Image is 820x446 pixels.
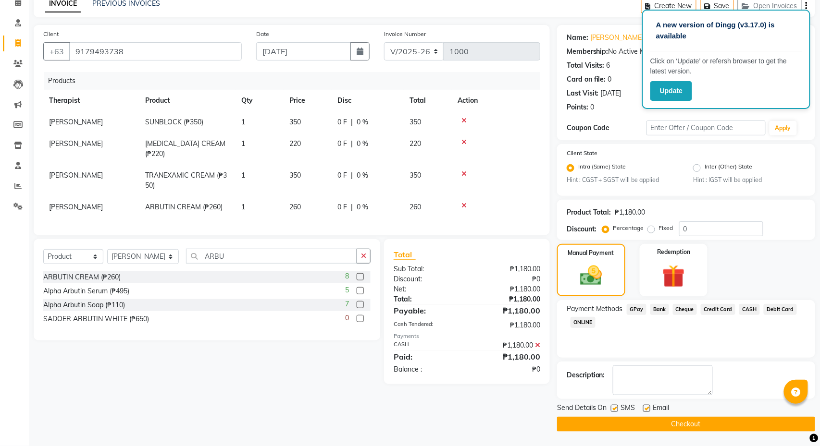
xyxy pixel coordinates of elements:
[337,170,347,181] span: 0 F
[337,202,347,212] span: 0 F
[145,171,227,190] span: TRANEXAMIC CREAM (₱350)
[467,340,547,350] div: ₱1,180.00
[386,364,467,374] div: Balance :
[467,364,547,374] div: ₱0
[357,117,368,127] span: 0 %
[145,203,223,211] span: ARBUTIN CREAM (₱260)
[764,304,797,315] span: Debit Card
[607,60,610,71] div: 6
[337,139,347,149] span: 0 F
[44,72,547,90] div: Products
[653,403,670,415] span: Email
[608,74,612,84] div: 0
[404,90,452,111] th: Total
[567,88,599,98] div: Last Visit:
[351,117,353,127] span: |
[284,90,332,111] th: Price
[467,294,547,304] div: ₱1,180.00
[394,332,540,340] div: Payments
[590,102,594,112] div: 0
[567,370,605,380] div: Description:
[139,90,236,111] th: Product
[69,42,242,60] input: Search by Name/Mobile/Email/Code
[241,139,245,148] span: 1
[567,176,679,184] small: Hint : CGST + SGST will be applied
[43,314,149,324] div: SADOER ARBUTIN WHITE (₱650)
[186,249,357,264] input: Search or Scan
[256,30,269,38] label: Date
[351,139,353,149] span: |
[701,304,735,315] span: Credit Card
[739,304,760,315] span: CASH
[567,123,646,133] div: Coupon Code
[567,224,596,234] div: Discount:
[49,171,103,180] span: [PERSON_NAME]
[386,264,467,274] div: Sub Total:
[673,304,697,315] span: Cheque
[345,271,349,281] span: 8
[590,33,644,43] a: [PERSON_NAME]
[578,162,626,174] label: Intra (Same) State
[467,284,547,294] div: ₱1,180.00
[345,299,349,309] span: 7
[650,81,692,101] button: Update
[145,118,203,126] span: SUNBLOCK (₱350)
[386,320,467,330] div: Cash Tendered:
[467,274,547,284] div: ₱0
[386,294,467,304] div: Total:
[571,317,596,328] span: ONLINE
[467,320,547,330] div: ₱1,180.00
[345,285,349,295] span: 5
[601,88,621,98] div: [DATE]
[410,139,421,148] span: 220
[567,207,611,217] div: Product Total:
[351,170,353,181] span: |
[337,117,347,127] span: 0 F
[289,139,301,148] span: 220
[467,351,547,362] div: ₱1,180.00
[646,121,766,135] input: Enter Offer / Coupon Code
[241,171,245,180] span: 1
[394,250,416,260] span: Total
[49,203,103,211] span: [PERSON_NAME]
[236,90,284,111] th: Qty
[351,202,353,212] span: |
[43,300,125,310] div: Alpha Arbutin Soap (₱110)
[43,30,59,38] label: Client
[49,118,103,126] span: [PERSON_NAME]
[621,403,635,415] span: SMS
[357,202,368,212] span: 0 %
[467,305,547,316] div: ₱1,180.00
[145,139,225,158] span: [MEDICAL_DATA] CREAM (₱220)
[567,47,609,57] div: Membership:
[332,90,404,111] th: Disc
[289,118,301,126] span: 350
[656,20,796,41] p: A new version of Dingg (v3.17.0) is available
[357,139,368,149] span: 0 %
[386,284,467,294] div: Net:
[657,248,690,256] label: Redemption
[289,203,301,211] span: 260
[386,351,467,362] div: Paid:
[289,171,301,180] span: 350
[386,274,467,284] div: Discount:
[557,417,815,432] button: Checkout
[705,162,752,174] label: Inter (Other) State
[43,272,121,282] div: ARBUTIN CREAM (₱260)
[386,340,467,350] div: CASH
[567,74,606,84] div: Card on file:
[49,139,103,148] span: [PERSON_NAME]
[567,304,623,314] span: Payment Methods
[386,305,467,316] div: Payable:
[693,176,805,184] small: Hint : IGST will be applied
[467,264,547,274] div: ₱1,180.00
[43,42,70,60] button: +63
[345,313,349,323] span: 0
[568,249,614,257] label: Manual Payment
[384,30,426,38] label: Invoice Number
[410,171,421,180] span: 350
[410,203,421,211] span: 260
[567,149,597,157] label: Client State
[770,121,797,135] button: Apply
[567,60,605,71] div: Total Visits:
